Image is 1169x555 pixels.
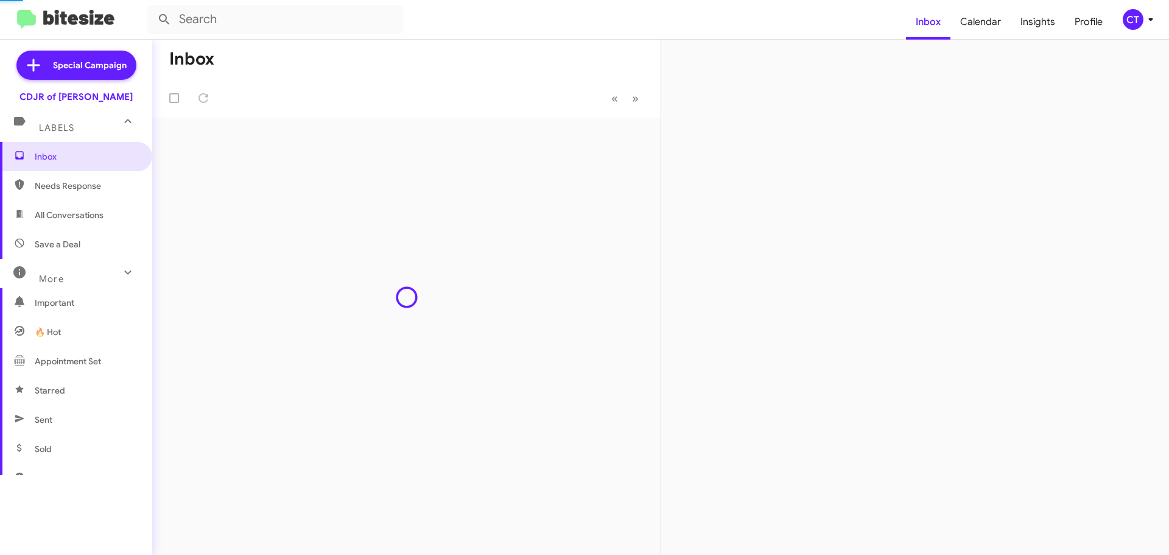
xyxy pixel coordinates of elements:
span: Special Campaign [53,59,127,71]
span: « [611,91,618,106]
a: Insights [1011,4,1065,40]
div: CT [1123,9,1143,30]
h1: Inbox [169,49,214,69]
span: Sold [35,443,52,455]
div: CDJR of [PERSON_NAME] [19,91,133,103]
span: Needs Response [35,180,138,192]
input: Search [147,5,403,34]
button: CT [1112,9,1156,30]
span: Sent [35,414,52,426]
a: Inbox [906,4,950,40]
span: Appointment Set [35,355,101,367]
span: All Conversations [35,209,104,221]
a: Special Campaign [16,51,136,80]
span: Inbox [35,150,138,163]
span: Labels [39,122,74,133]
a: Profile [1065,4,1112,40]
span: Starred [35,384,65,397]
span: Save a Deal [35,238,80,250]
nav: Page navigation example [605,86,646,111]
span: » [632,91,639,106]
button: Next [625,86,646,111]
span: More [39,274,64,285]
a: Calendar [950,4,1011,40]
span: 🔥 Hot [35,326,61,338]
span: Important [35,297,138,309]
span: Sold Responded [35,472,99,484]
button: Previous [604,86,625,111]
